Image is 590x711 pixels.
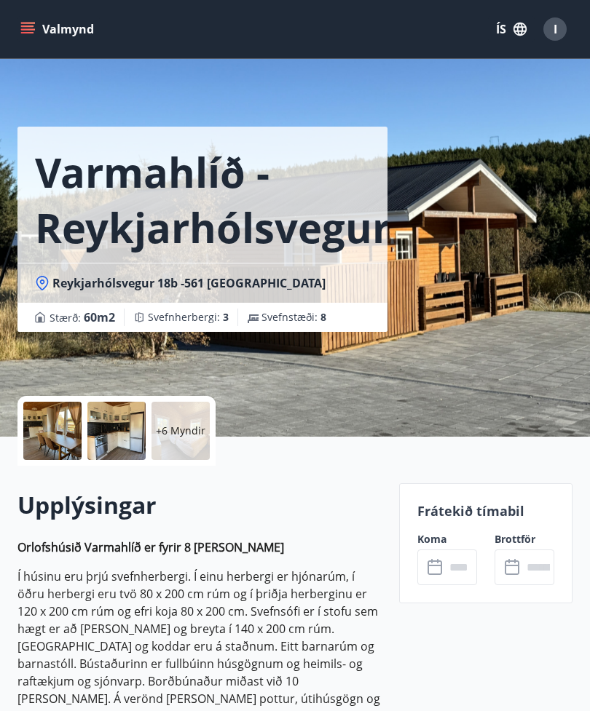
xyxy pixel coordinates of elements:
[417,532,477,547] label: Koma
[488,16,535,42] button: ÍS
[320,310,326,324] span: 8
[148,310,229,325] span: Svefnherbergi :
[52,275,326,291] span: Reykjarhólsvegur 18b -561 [GEOGRAPHIC_DATA]
[17,539,284,555] strong: Orlofshúsið Varmahlíð er fyrir 8 [PERSON_NAME]
[417,501,554,520] p: Frátekið tímabil
[156,424,205,438] p: +6 Myndir
[84,309,115,325] span: 60 m2
[538,12,573,47] button: I
[35,144,390,255] h1: Varmahlíð - Reykjarhólsvegur 18b
[50,309,115,326] span: Stærð :
[554,21,557,37] span: I
[17,16,100,42] button: menu
[223,310,229,324] span: 3
[261,310,326,325] span: Svefnstæði :
[495,532,554,547] label: Brottför
[17,489,382,521] h2: Upplýsingar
